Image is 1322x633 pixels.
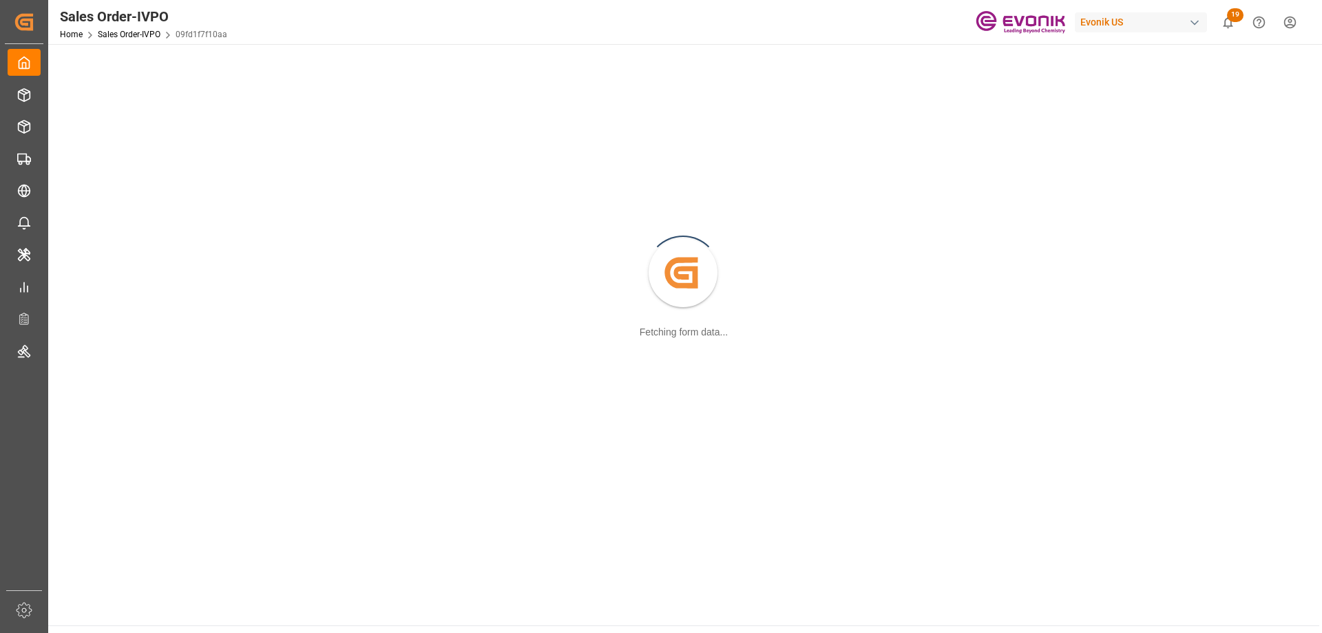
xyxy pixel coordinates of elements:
[1244,7,1274,38] button: Help Center
[976,10,1065,34] img: Evonik-brand-mark-Deep-Purple-RGB.jpeg_1700498283.jpeg
[640,325,728,340] div: Fetching form data...
[60,6,227,27] div: Sales Order-IVPO
[1075,9,1213,35] button: Evonik US
[1213,7,1244,38] button: show 19 new notifications
[1075,12,1207,32] div: Evonik US
[1227,8,1244,22] span: 19
[98,30,160,39] a: Sales Order-IVPO
[60,30,83,39] a: Home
